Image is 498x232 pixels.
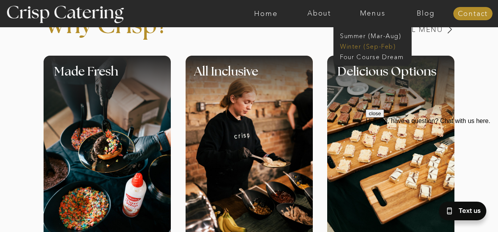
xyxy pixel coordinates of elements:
[340,53,410,60] a: Four Course Dream
[54,65,198,88] h1: Made Fresh
[194,65,361,88] h1: All Inclusive
[44,14,253,49] p: Why Crisp?
[293,10,346,18] a: About
[366,109,498,203] iframe: podium webchat widget prompt
[337,65,477,88] h1: Delicious Options
[346,10,399,18] a: Menus
[399,10,452,18] a: Blog
[420,193,498,232] iframe: podium webchat widget bubble
[340,42,404,49] a: Winter (Sep-Feb)
[320,26,443,33] a: View Full Menu
[340,32,410,39] a: Summer (Mar-Aug)
[239,10,293,18] a: Home
[453,10,493,18] a: Contact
